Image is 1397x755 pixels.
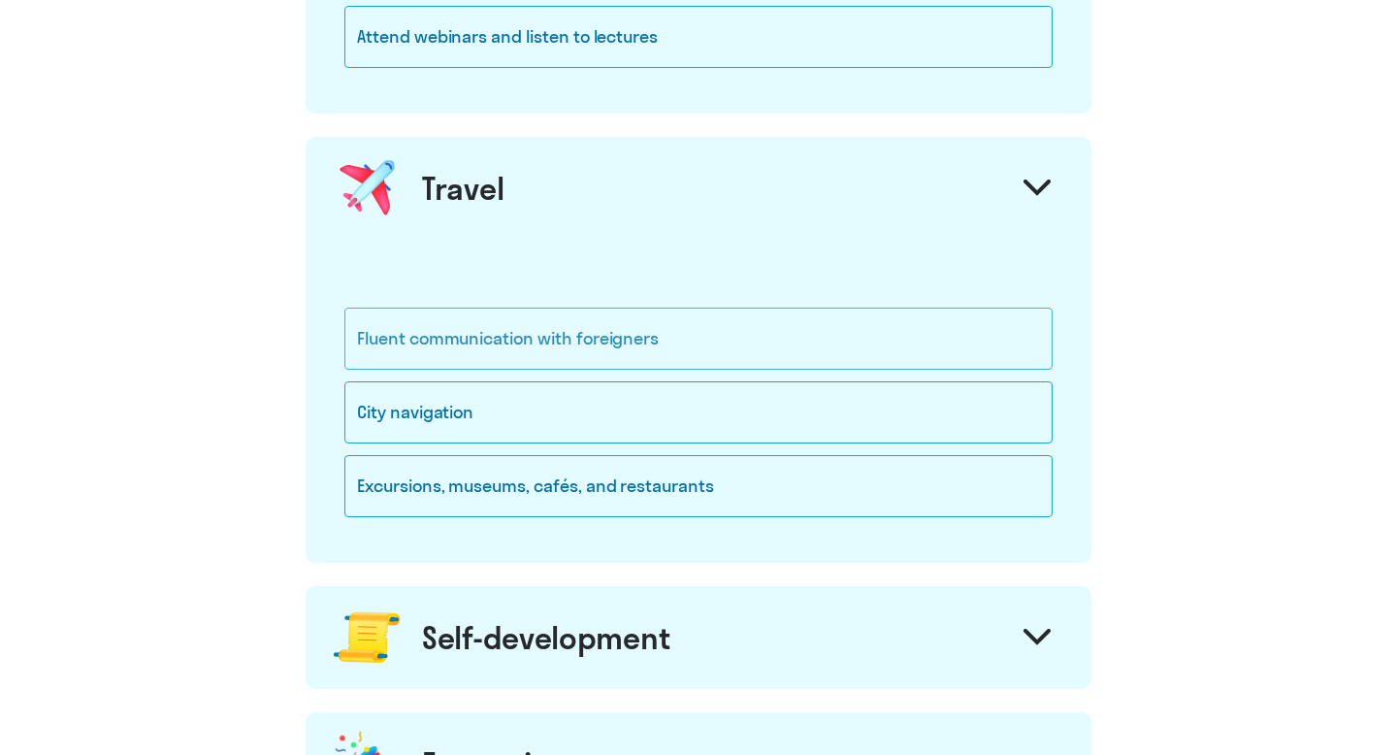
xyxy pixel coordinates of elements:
img: roll.png [332,602,404,673]
div: Self-development [422,618,669,657]
div: Attend webinars and listen to lectures [344,6,1053,68]
img: plane.png [332,152,404,224]
div: Excursions, museums, cafés, and restaurants [344,455,1053,517]
div: City navigation [344,381,1053,443]
div: Travel [422,169,504,208]
div: Fluent communication with foreigners [344,308,1053,370]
